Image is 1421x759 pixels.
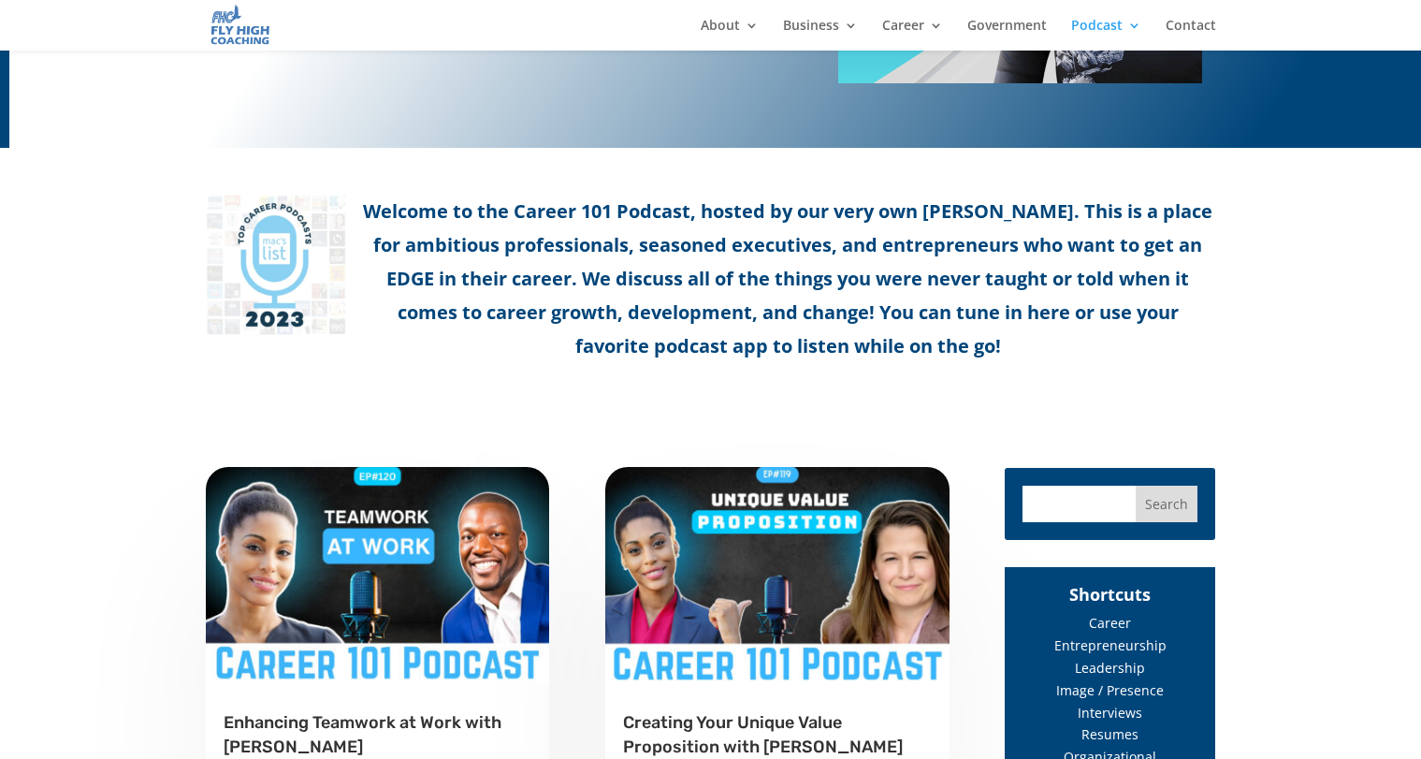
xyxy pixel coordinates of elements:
a: Leadership [1075,659,1145,677]
input: Search [1136,486,1197,522]
a: Interviews [1078,704,1142,722]
img: Creating Your Unique Value Proposition with Gina Riley [604,466,950,682]
a: Podcast [1071,19,1141,51]
a: About [701,19,759,51]
a: Image / Presence [1056,681,1164,699]
a: Contact [1166,19,1216,51]
a: Creating Your Unique Value Proposition with [PERSON_NAME] [623,712,903,757]
span: Shortcuts [1069,583,1151,606]
a: Career [1089,614,1131,632]
a: Resumes [1081,725,1138,743]
img: Fly High Coaching [210,4,271,46]
a: Entrepreneurship [1054,636,1167,654]
a: Career [882,19,943,51]
a: Business [783,19,858,51]
img: Enhancing Teamwork at Work with Rennie Curran [205,466,551,682]
a: Enhancing Teamwork at Work with [PERSON_NAME] [224,712,501,757]
a: Government [967,19,1047,51]
p: Welcome to the Career 101 Podcast, hosted by our very own [PERSON_NAME]. This is a place for ambi... [206,195,1216,363]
